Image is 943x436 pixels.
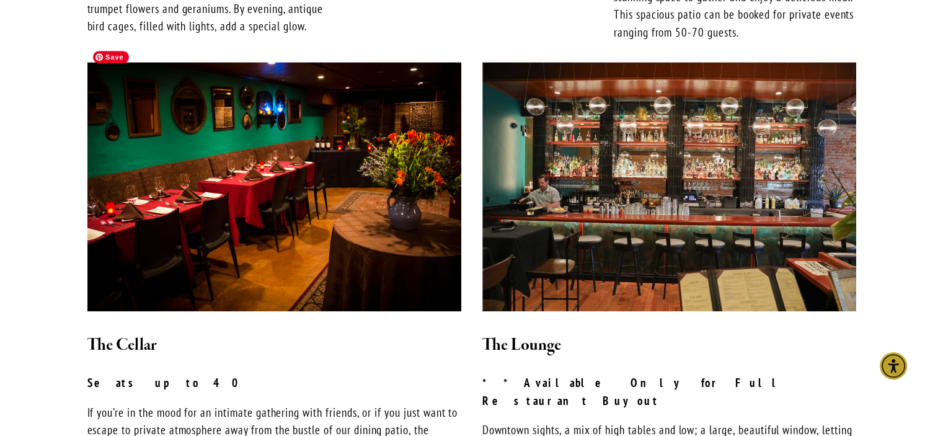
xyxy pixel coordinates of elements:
div: Accessibility Menu [880,352,907,380]
h2: The Cellar [87,332,461,358]
img: NOVO+BANQUET+CELLAR+FROM+SAFE+2016.jpg [87,62,461,311]
strong: Seats up to 40 [87,375,247,390]
strong: **Available Only for Full Restaurant Buyout [482,375,800,408]
span: Save [93,51,129,63]
h2: The Lounge [482,332,856,358]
